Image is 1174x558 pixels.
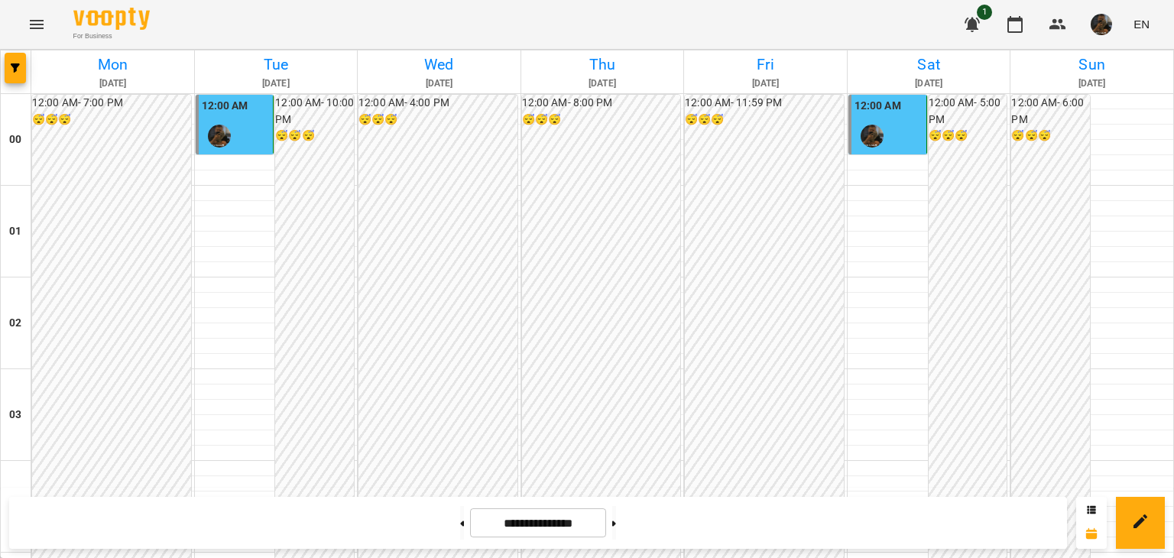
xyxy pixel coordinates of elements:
h6: Sun [1013,53,1171,76]
h6: Tue [197,53,355,76]
h6: 😴😴😴 [32,112,191,128]
h6: 12:00 AM - 4:00 PM [358,95,517,112]
h6: 03 [9,407,21,423]
h6: 😴😴😴 [1011,128,1090,144]
img: Сорока Ростислав [861,125,884,148]
h6: 12:00 AM - 8:00 PM [522,95,681,112]
h6: [DATE] [850,76,1008,91]
h6: Fri [686,53,845,76]
img: Сорока Ростислав [208,125,231,148]
h6: [DATE] [34,76,192,91]
h6: 12:00 AM - 10:00 PM [275,95,354,128]
h6: 12:00 AM - 6:00 PM [1011,95,1090,128]
h6: 😴😴😴 [685,112,844,128]
h6: Wed [360,53,518,76]
h6: 😴😴😴 [522,112,681,128]
img: 38836d50468c905d322a6b1b27ef4d16.jpg [1091,14,1112,35]
h6: Mon [34,53,192,76]
h6: 12:00 AM - 5:00 PM [929,95,1007,128]
img: Voopty Logo [73,8,150,30]
h6: Thu [524,53,682,76]
span: For Business [73,31,150,41]
h6: 12:00 AM - 11:59 PM [685,95,844,112]
button: Menu [18,6,55,43]
h6: 00 [9,131,21,148]
h6: 😴😴😴 [358,112,517,128]
label: 12:00 AM [202,98,248,115]
h6: [DATE] [360,76,518,91]
h6: Sat [850,53,1008,76]
h6: [DATE] [524,76,682,91]
h6: 😴😴😴 [929,128,1007,144]
h6: 😴😴😴 [275,128,354,144]
h6: [DATE] [197,76,355,91]
h6: [DATE] [686,76,845,91]
h6: 02 [9,315,21,332]
label: 12:00 AM [855,98,901,115]
h6: 01 [9,223,21,240]
button: EN [1127,10,1156,38]
h6: [DATE] [1013,76,1171,91]
span: EN [1133,16,1150,32]
span: 1 [977,5,992,20]
h6: 12:00 AM - 7:00 PM [32,95,191,112]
